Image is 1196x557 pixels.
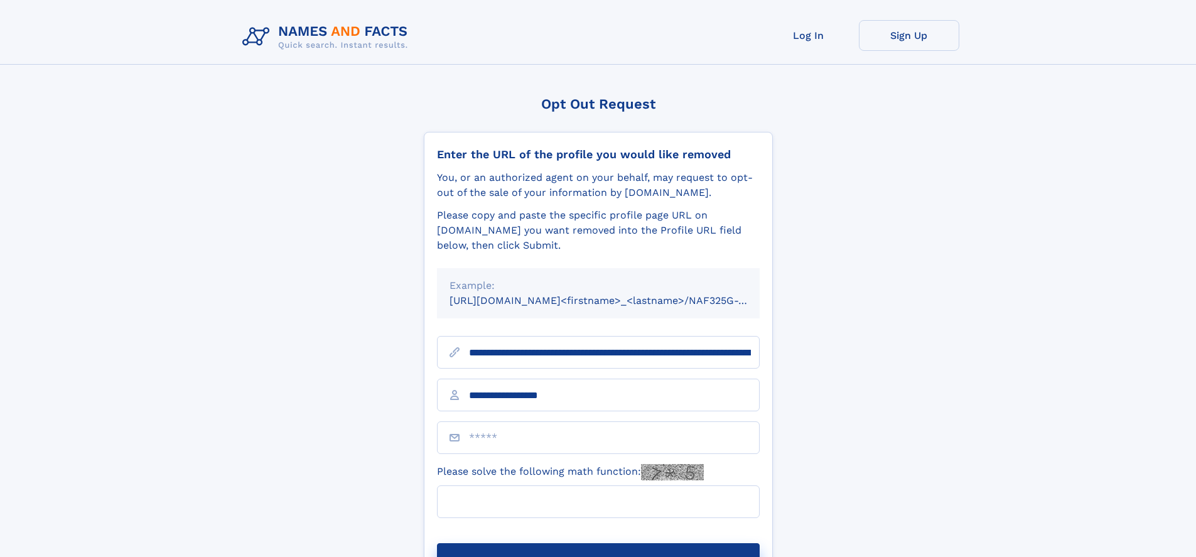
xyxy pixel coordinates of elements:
[450,278,747,293] div: Example:
[237,20,418,54] img: Logo Names and Facts
[450,295,784,306] small: [URL][DOMAIN_NAME]<firstname>_<lastname>/NAF325G-xxxxxxxx
[437,464,704,480] label: Please solve the following math function:
[437,208,760,253] div: Please copy and paste the specific profile page URL on [DOMAIN_NAME] you want removed into the Pr...
[758,20,859,51] a: Log In
[437,170,760,200] div: You, or an authorized agent on your behalf, may request to opt-out of the sale of your informatio...
[859,20,959,51] a: Sign Up
[424,96,773,112] div: Opt Out Request
[437,148,760,161] div: Enter the URL of the profile you would like removed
